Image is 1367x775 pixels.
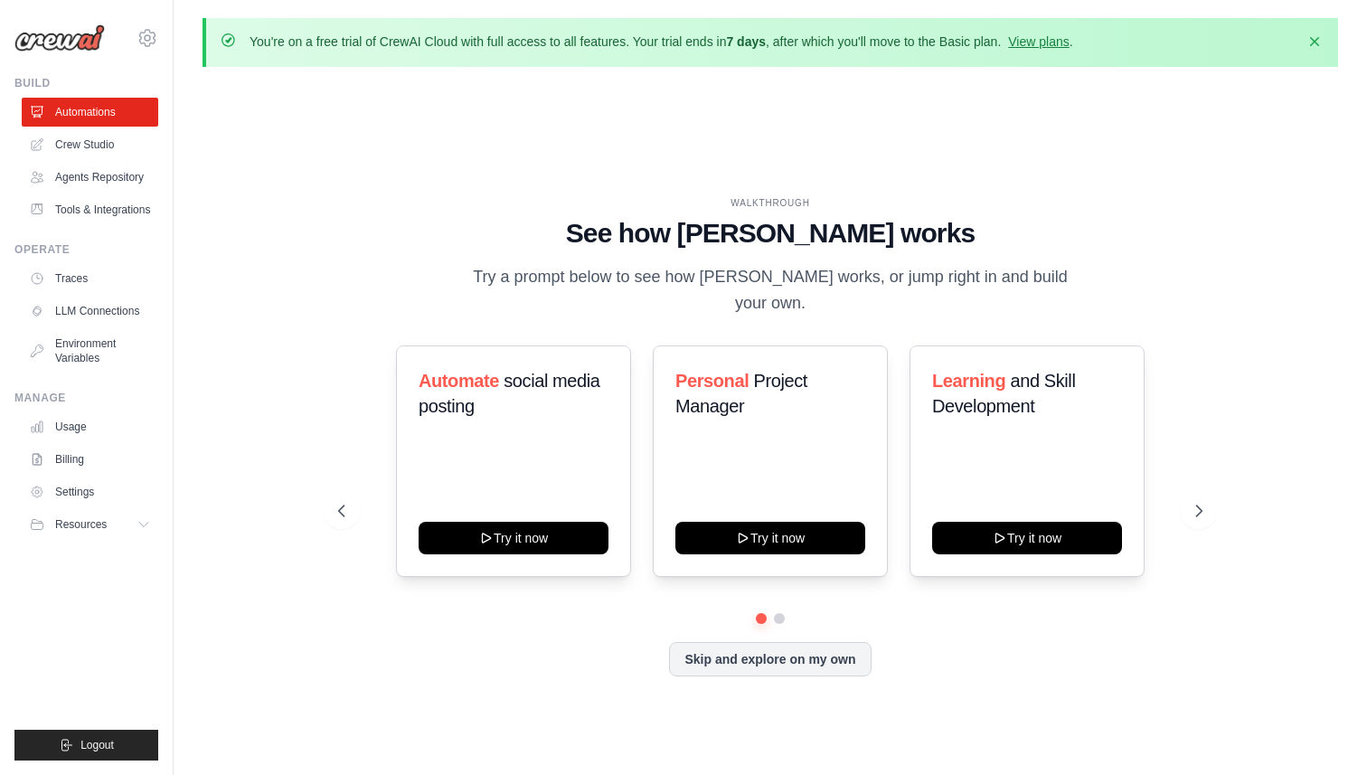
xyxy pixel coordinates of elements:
h1: See how [PERSON_NAME] works [338,217,1203,250]
a: View plans [1008,34,1069,49]
img: Logo [14,24,105,52]
button: Try it now [675,522,865,554]
p: Try a prompt below to see how [PERSON_NAME] works, or jump right in and build your own. [467,264,1074,317]
span: social media posting [419,371,600,416]
a: Automations [22,98,158,127]
a: Environment Variables [22,329,158,373]
strong: 7 days [726,34,766,49]
button: Resources [22,510,158,539]
a: Crew Studio [22,130,158,159]
a: Traces [22,264,158,293]
span: Personal [675,371,749,391]
a: Settings [22,477,158,506]
button: Try it now [932,522,1122,554]
button: Try it now [419,522,608,554]
p: You're on a free trial of CrewAI Cloud with full access to all features. Your trial ends in , aft... [250,33,1073,51]
span: Logout [80,738,114,752]
button: Skip and explore on my own [669,642,871,676]
span: Resources [55,517,107,532]
span: Learning [932,371,1005,391]
a: LLM Connections [22,297,158,326]
a: Tools & Integrations [22,195,158,224]
div: WALKTHROUGH [338,196,1203,210]
div: Build [14,76,158,90]
div: Manage [14,391,158,405]
a: Billing [22,445,158,474]
div: Operate [14,242,158,257]
a: Usage [22,412,158,441]
span: Project Manager [675,371,807,416]
a: Agents Repository [22,163,158,192]
button: Logout [14,730,158,761]
span: Automate [419,371,499,391]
